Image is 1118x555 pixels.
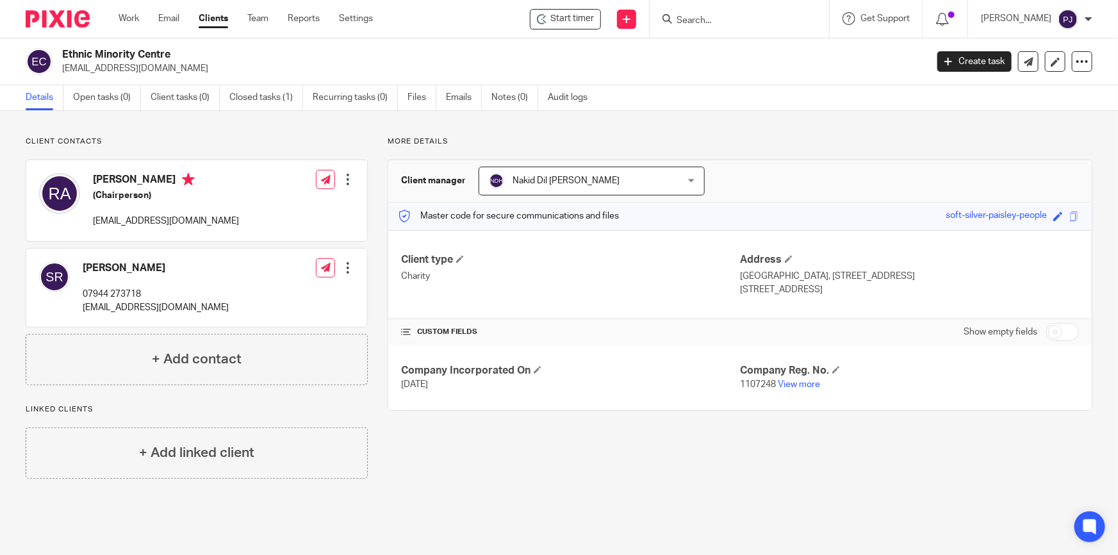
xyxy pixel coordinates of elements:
p: 07944 273718 [83,288,229,301]
a: Settings [339,12,373,25]
p: [EMAIL_ADDRESS][DOMAIN_NAME] [62,62,918,75]
h5: (Chairperson) [93,189,239,202]
img: svg%3E [26,48,53,75]
h3: Client manager [401,174,466,187]
a: Notes (0) [491,85,538,110]
a: Reports [288,12,320,25]
p: More details [388,137,1092,147]
img: svg%3E [39,261,70,292]
div: soft-silver-paisley-people [946,209,1047,224]
h2: Ethnic Minority Centre [62,48,747,62]
h4: Address [740,253,1079,267]
a: Clients [199,12,228,25]
a: Open tasks (0) [73,85,141,110]
h4: CUSTOM FIELDS [401,327,740,337]
p: [STREET_ADDRESS] [740,283,1079,296]
p: [EMAIL_ADDRESS][DOMAIN_NAME] [93,215,239,228]
h4: [PERSON_NAME] [83,261,229,275]
a: Work [119,12,139,25]
a: Team [247,12,268,25]
span: Nakid Dil [PERSON_NAME] [513,176,620,185]
a: Client tasks (0) [151,85,220,110]
div: Ethnic Minority Centre [530,9,601,29]
p: Linked clients [26,404,368,415]
a: Recurring tasks (0) [313,85,398,110]
a: Details [26,85,63,110]
p: [EMAIL_ADDRESS][DOMAIN_NAME] [83,301,229,314]
a: Closed tasks (1) [229,85,303,110]
img: svg%3E [39,173,80,214]
a: Email [158,12,179,25]
label: Show empty fields [964,326,1037,338]
h4: + Add linked client [139,443,254,463]
p: Client contacts [26,137,368,147]
img: svg%3E [489,173,504,188]
h4: Company Incorporated On [401,364,740,377]
img: Pixie [26,10,90,28]
a: View more [778,380,820,389]
p: [GEOGRAPHIC_DATA], [STREET_ADDRESS] [740,270,1079,283]
span: [DATE] [401,380,428,389]
span: Start timer [550,12,594,26]
p: Charity [401,270,740,283]
h4: Client type [401,253,740,267]
img: svg%3E [1058,9,1078,29]
a: Emails [446,85,482,110]
a: Audit logs [548,85,597,110]
h4: [PERSON_NAME] [93,173,239,189]
p: Master code for secure communications and files [398,210,619,222]
p: [PERSON_NAME] [981,12,1051,25]
h4: + Add contact [152,349,242,369]
span: Get Support [860,14,910,23]
i: Primary [182,173,195,186]
a: Create task [937,51,1012,72]
h4: Company Reg. No. [740,364,1079,377]
input: Search [675,15,791,27]
span: 1107248 [740,380,776,389]
a: Files [407,85,436,110]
